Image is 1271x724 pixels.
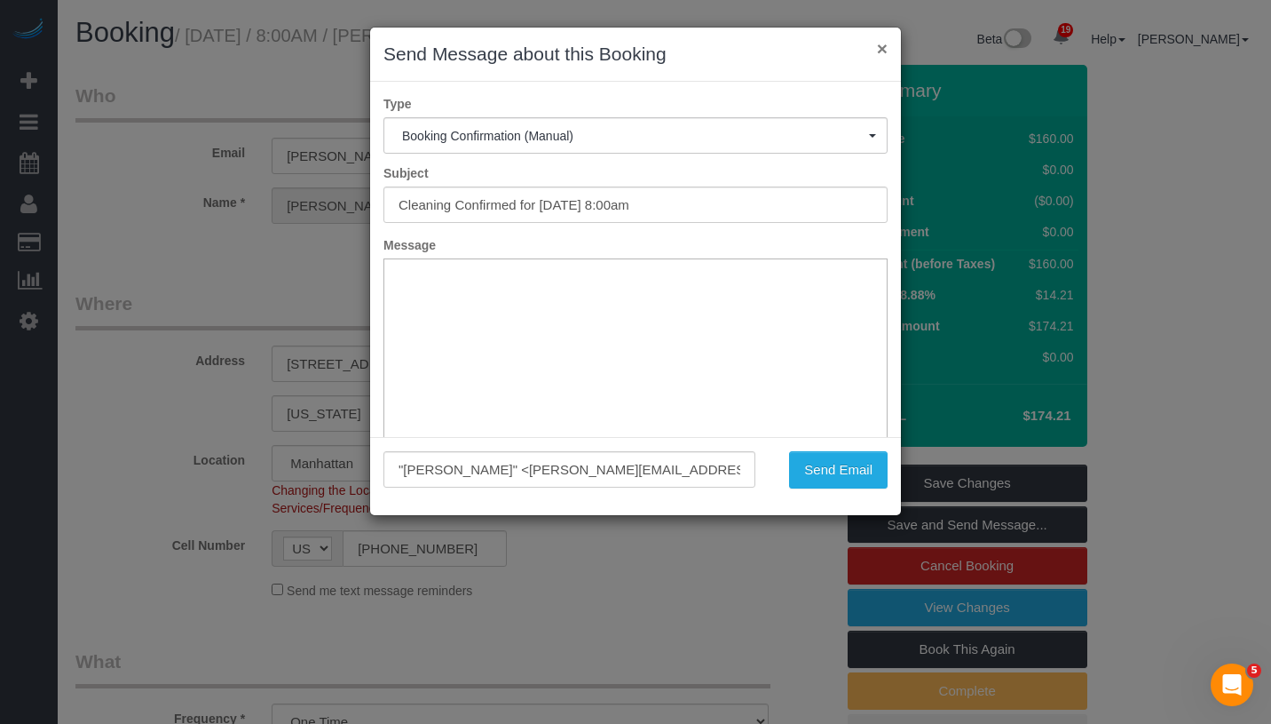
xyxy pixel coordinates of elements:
iframe: Rich Text Editor, editor1 [384,259,887,537]
h3: Send Message about this Booking [383,41,888,68]
label: Type [370,95,901,113]
iframe: Intercom live chat [1211,664,1253,706]
label: Message [370,236,901,254]
span: 5 [1247,664,1261,678]
input: Subject [383,187,888,223]
label: Subject [370,164,901,182]
button: × [877,39,888,58]
button: Send Email [789,451,888,489]
button: Booking Confirmation (Manual) [383,117,888,154]
span: Booking Confirmation (Manual) [402,129,869,143]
